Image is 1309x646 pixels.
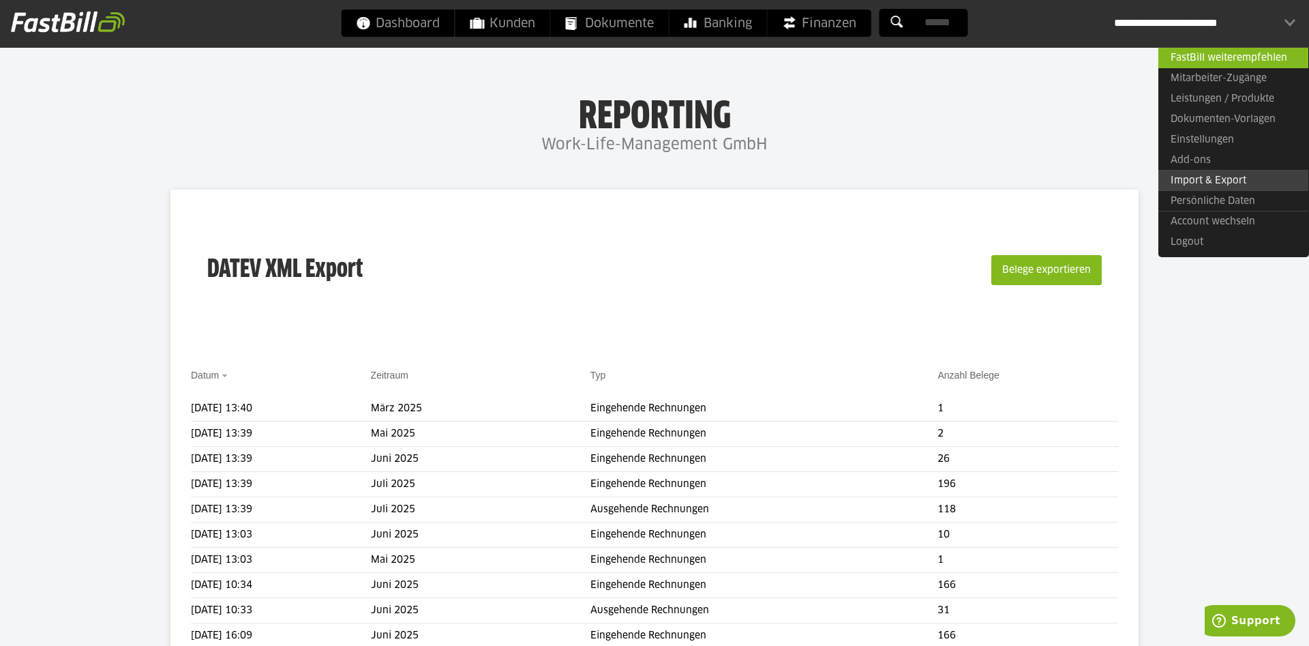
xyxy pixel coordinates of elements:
td: 1 [937,548,1117,573]
td: Juni 2025 [371,447,590,472]
span: Dashboard [357,10,440,37]
a: Anzahl Belege [937,370,999,381]
a: Dokumente [551,10,669,37]
a: Typ [590,370,606,381]
a: Leistungen / Produkte [1158,89,1308,109]
td: 1 [937,396,1117,422]
img: fastbill_logo_white.png [11,11,125,33]
button: Belege exportieren [991,255,1102,285]
td: Mai 2025 [371,422,590,447]
td: [DATE] 13:39 [191,422,371,447]
td: [DATE] 10:34 [191,573,371,598]
td: 118 [937,497,1117,523]
span: Finanzen [783,10,856,37]
td: 2 [937,422,1117,447]
a: Kunden [455,10,550,37]
a: Add-ons [1158,150,1308,171]
td: [DATE] 13:39 [191,472,371,497]
td: [DATE] 13:40 [191,396,371,422]
h1: Reporting [136,96,1173,132]
a: Dashboard [342,10,455,37]
td: Juni 2025 [371,598,590,623]
td: [DATE] 10:33 [191,598,371,623]
td: Eingehende Rechnungen [590,422,938,447]
a: Einstellungen [1158,130,1308,150]
td: Eingehende Rechnungen [590,447,938,472]
td: Eingehende Rechnungen [590,548,938,573]
td: Juni 2025 [371,573,590,598]
td: Juni 2025 [371,523,590,548]
td: 31 [937,598,1117,623]
td: 196 [937,472,1117,497]
a: Dokumenten-Vorlagen [1158,109,1308,130]
td: Ausgehende Rechnungen [590,497,938,523]
td: März 2025 [371,396,590,422]
a: Zeitraum [371,370,408,381]
a: Finanzen [768,10,871,37]
h3: DATEV XML Export [207,226,363,314]
a: Banking [669,10,767,37]
a: Persönliche Daten [1158,190,1308,211]
td: [DATE] 13:03 [191,523,371,548]
a: Datum [191,370,219,381]
img: sort_desc.gif [222,375,230,377]
td: [DATE] 13:39 [191,447,371,472]
iframe: Öffnet ein Widget, in dem Sie weitere Informationen finden [1205,605,1295,639]
td: 10 [937,523,1117,548]
td: Juli 2025 [371,472,590,497]
span: Banking [684,10,752,37]
span: Dokumente [566,10,654,37]
td: [DATE] 13:03 [191,548,371,573]
td: Juli 2025 [371,497,590,523]
td: Ausgehende Rechnungen [590,598,938,623]
td: Eingehende Rechnungen [590,396,938,422]
td: 166 [937,573,1117,598]
a: Logout [1158,232,1308,252]
td: [DATE] 13:39 [191,497,371,523]
a: FastBill weiterempfehlen [1158,47,1308,68]
td: Mai 2025 [371,548,590,573]
td: Eingehende Rechnungen [590,523,938,548]
span: Kunden [470,10,535,37]
a: Mitarbeiter-Zugänge [1158,68,1308,89]
td: 26 [937,447,1117,472]
a: Import & Export [1158,170,1308,191]
td: Eingehende Rechnungen [590,472,938,497]
td: Eingehende Rechnungen [590,573,938,598]
a: Account wechseln [1158,211,1308,232]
